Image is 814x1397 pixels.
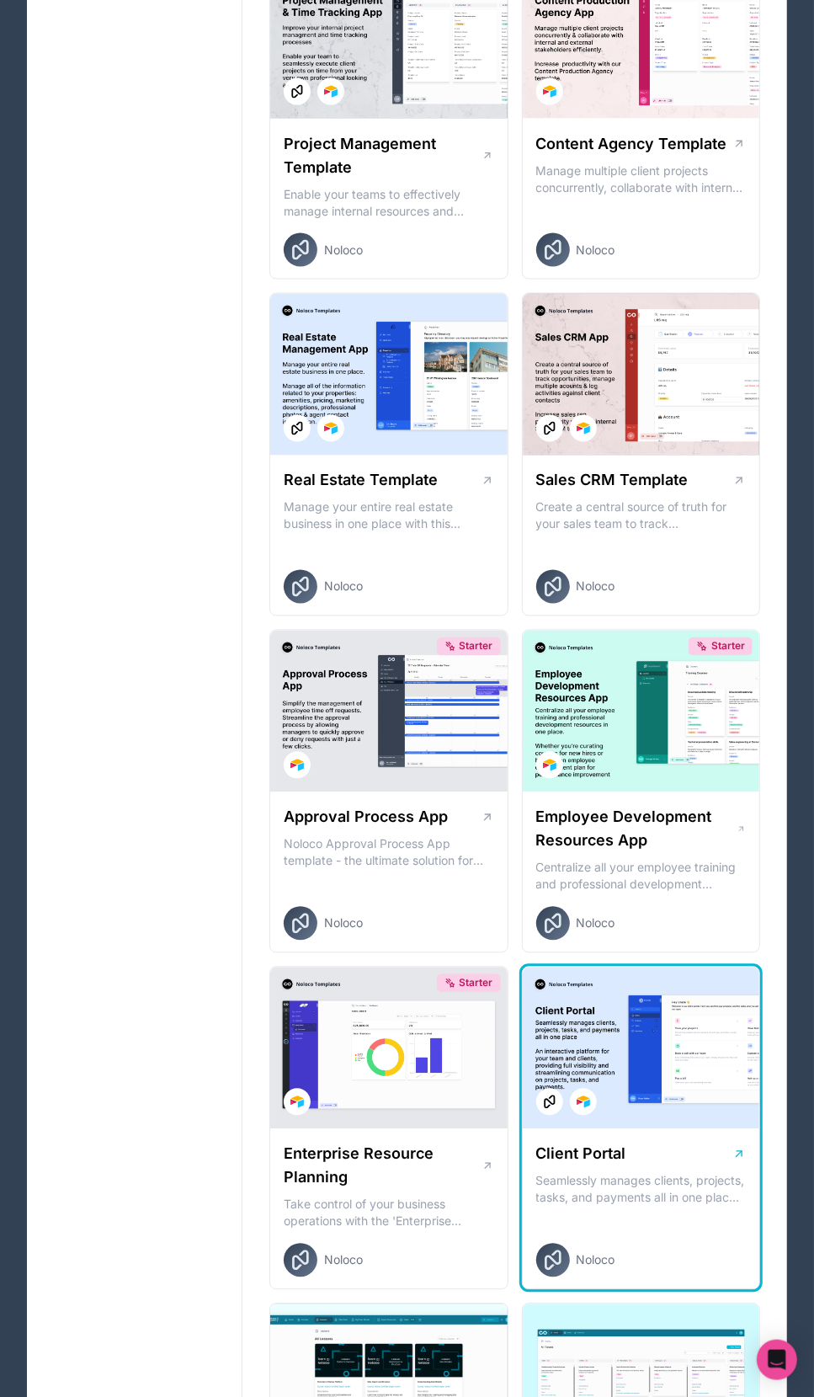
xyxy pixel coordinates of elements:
img: Airtable Logo [577,422,590,435]
h1: Content Agency Template [536,132,727,156]
img: Airtable Logo [290,759,304,772]
h1: Employee Development Resources App [536,806,737,853]
p: Create a central source of truth for your sales team to track opportunities, manage multiple acco... [536,499,747,533]
img: Airtable Logo [324,422,338,435]
p: Enable your teams to effectively manage internal resources and execute client projects on time. [284,186,494,220]
h1: Client Portal [536,1143,626,1166]
img: Airtable Logo [577,1096,590,1109]
p: Noloco Approval Process App template - the ultimate solution for managing your employee's time of... [284,836,494,870]
span: Noloco [577,915,615,932]
p: Centralize all your employee training and professional development resources in one place. Whethe... [536,860,747,893]
span: Noloco [577,242,615,259]
p: Manage your entire real estate business in one place with this comprehensive real estate transact... [284,499,494,533]
span: Noloco [324,915,363,932]
h1: Project Management Template [284,132,481,179]
img: Airtable Logo [290,1096,304,1109]
img: Airtable Logo [543,85,556,99]
span: Noloco [324,579,363,595]
img: Airtable Logo [543,759,556,772]
span: Noloco [324,1252,363,1269]
h1: Sales CRM Template [536,469,689,493]
span: Noloco [577,1252,615,1269]
span: Starter [460,977,493,990]
h1: Real Estate Template [284,469,438,493]
img: Airtable Logo [324,85,338,99]
p: Manage multiple client projects concurrently, collaborate with internal and external stakeholders... [536,163,747,196]
h1: Enterprise Resource Planning [284,1143,481,1190]
span: Noloco [324,242,363,259]
div: Open Intercom Messenger [757,1340,797,1380]
span: Starter [460,640,493,653]
span: Noloco [577,579,615,595]
h1: Approval Process App [284,806,448,829]
p: Seamlessly manages clients, projects, tasks, and payments all in one place An interactive platfor... [536,1173,747,1207]
span: Starter [711,640,745,653]
p: Take control of your business operations with the 'Enterprise Resource Planning' template. This c... [284,1197,494,1230]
